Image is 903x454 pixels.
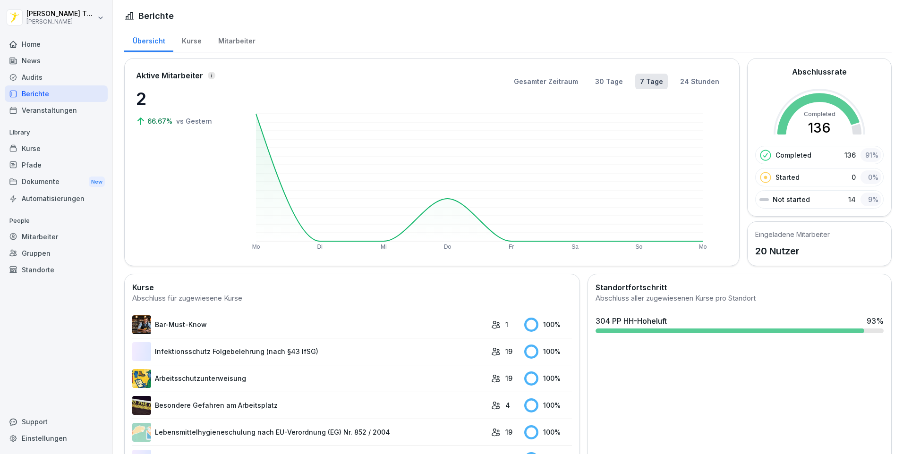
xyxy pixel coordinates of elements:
h5: Eingeladene Mitarbeiter [755,229,830,239]
a: Lebensmittelhygieneschulung nach EU-Verordnung (EG) Nr. 852 / 2004 [132,423,486,442]
a: Standorte [5,261,108,278]
text: Fr [509,244,514,250]
button: 7 Tage [635,74,668,89]
a: Einstellungen [5,430,108,446]
a: Kurse [5,140,108,157]
img: bgsrfyvhdm6180ponve2jajk.png [132,369,151,388]
p: 19 [505,346,512,356]
text: Mo [252,244,260,250]
div: New [89,177,105,187]
div: 100 % [524,371,572,386]
a: 304 PP HH-Hoheluft93% [592,311,887,337]
p: 19 [505,373,512,383]
p: 20 Nutzer [755,244,830,258]
div: 100 % [524,425,572,439]
div: 100 % [524,398,572,412]
p: Not started [773,194,810,204]
text: Do [444,244,451,250]
p: 66.67% [147,116,174,126]
p: Library [5,125,108,140]
a: Übersicht [124,28,173,52]
p: vs Gestern [176,116,212,126]
p: Aktive Mitarbeiter [136,70,203,81]
text: Mo [699,244,707,250]
p: Started [775,172,800,182]
a: Infektionsschutz Folgebelehrung (nach §43 IfSG) [132,342,486,361]
a: Mitarbeiter [5,228,108,245]
a: Arbeitsschutzunterweisung [132,369,486,388]
p: 1 [505,319,508,329]
p: Completed [775,150,811,160]
text: Mi [381,244,387,250]
div: 304 PP HH-Hoheluft [596,315,667,327]
p: 0 [852,172,856,182]
p: 2 [136,86,230,111]
div: 9 % [860,193,881,206]
p: 19 [505,427,512,437]
text: Di [317,244,322,250]
a: Besondere Gefahren am Arbeitsplatz [132,396,486,415]
p: People [5,213,108,228]
text: So [636,244,643,250]
a: Audits [5,69,108,85]
a: Veranstaltungen [5,102,108,118]
a: News [5,52,108,69]
button: 30 Tage [590,74,628,89]
div: 100 % [524,318,572,332]
h2: Abschlussrate [792,66,847,77]
div: 93 % [867,315,884,327]
a: DokumenteNew [5,173,108,191]
a: Pfade [5,157,108,173]
h1: Berichte [138,9,174,22]
a: Berichte [5,85,108,102]
a: Bar-Must-Know [132,315,486,334]
div: 91 % [860,148,881,162]
button: 24 Stunden [675,74,724,89]
a: Home [5,36,108,52]
img: zq4t51x0wy87l3xh8s87q7rq.png [132,396,151,415]
p: 136 [844,150,856,160]
p: [PERSON_NAME] Tüysüz [26,10,95,18]
div: Abschluss aller zugewiesenen Kurse pro Standort [596,293,884,304]
a: Mitarbeiter [210,28,264,52]
h2: Standortfortschritt [596,282,884,293]
a: Automatisierungen [5,190,108,207]
a: Gruppen [5,245,108,261]
p: [PERSON_NAME] [26,18,95,25]
h2: Kurse [132,282,572,293]
button: Gesamter Zeitraum [509,74,583,89]
p: 14 [848,194,856,204]
text: Sa [571,244,579,250]
div: Support [5,413,108,430]
img: gxsnf7ygjsfsmxd96jxi4ufn.png [132,423,151,442]
img: avw4yih0pjczq94wjribdn74.png [132,315,151,334]
div: 100 % [524,345,572,359]
div: Abschluss für zugewiesene Kurse [132,293,572,304]
p: 4 [505,400,510,410]
a: Kurse [173,28,210,52]
div: Dokumente [5,173,108,191]
div: 0 % [860,170,881,184]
